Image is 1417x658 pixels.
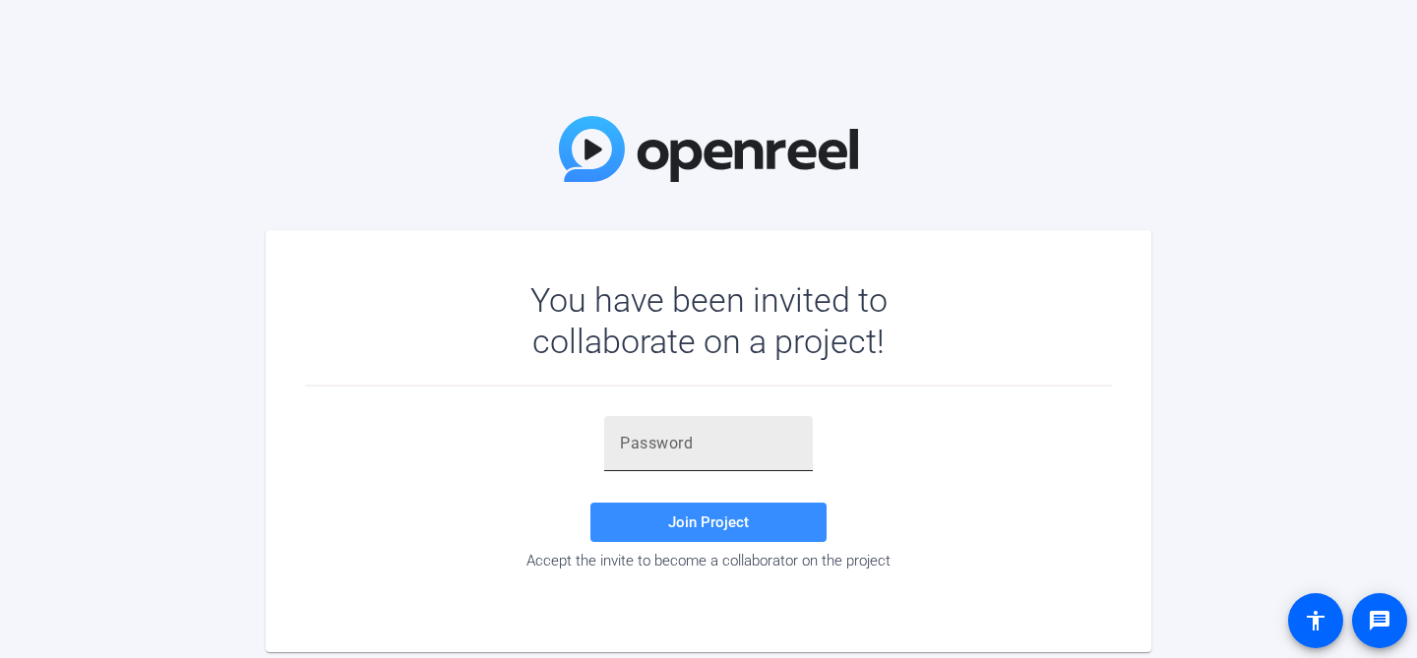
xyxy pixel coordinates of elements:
[473,279,945,362] div: You have been invited to collaborate on a project!
[559,116,858,182] img: OpenReel Logo
[1304,609,1327,632] mat-icon: accessibility
[590,503,827,542] button: Join Project
[620,432,797,455] input: Password
[305,552,1112,569] div: Accept the invite to become a collaborator on the project
[1368,609,1391,632] mat-icon: message
[668,513,749,531] span: Join Project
